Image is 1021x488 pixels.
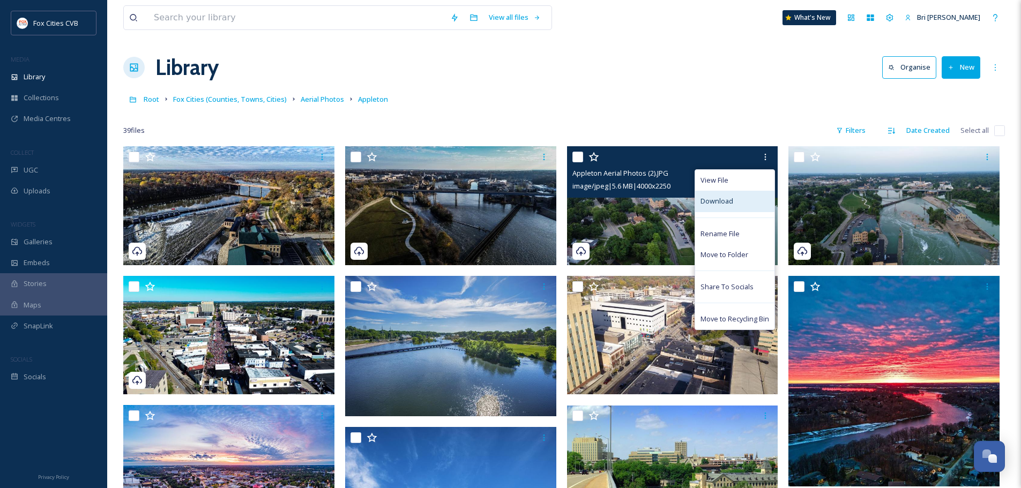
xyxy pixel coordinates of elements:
span: Aerial Photos [301,94,344,104]
input: Search your library [148,6,445,29]
button: New [942,56,980,78]
img: Appleton Aerial Photos (4).JPG [123,146,334,265]
a: Fox Cities (Counties, Towns, Cities) [173,93,287,106]
a: View all files [483,7,546,28]
img: Appleton Octoberfest Aerial.JPG [123,276,334,395]
button: Organise [882,56,936,78]
span: Stories [24,279,47,289]
span: SnapLink [24,321,53,331]
span: Fox Cities CVB [33,18,78,28]
span: View File [700,175,728,185]
span: SOCIALS [11,355,32,363]
img: Appleton Aerial Photos (2).JPG [567,146,778,265]
span: Library [24,72,45,82]
img: College Ave.jpg [567,276,778,395]
span: Maps [24,300,41,310]
a: Privacy Policy [38,470,69,483]
span: Bri [PERSON_NAME] [917,12,980,22]
a: Root [144,93,159,106]
span: image/jpeg | 5.6 MB | 4000 x 2250 [572,181,670,191]
span: Move to Recycling Bin [700,314,769,324]
a: Library [155,51,219,84]
span: 39 file s [123,125,145,136]
span: Rename File [700,229,740,239]
a: Bri [PERSON_NAME] [899,7,986,28]
div: Filters [831,120,871,141]
button: Open Chat [974,441,1005,472]
span: Download [700,196,733,206]
span: Select all [960,125,989,136]
span: UGC [24,165,38,175]
img: Appleton Aerial Photos (3).JPG [345,146,556,265]
span: Privacy Policy [38,474,69,481]
span: Appleton [358,94,388,104]
img: images.png [17,18,28,28]
span: Media Centres [24,114,71,124]
img: DowntownAppletonSkyline (7).jpg [345,276,556,416]
span: Root [144,94,159,104]
span: Embeds [24,258,50,268]
img: Appleton Aerial Photos (1).JPG [788,146,1000,265]
span: Uploads [24,186,50,196]
a: Aerial Photos [301,93,344,106]
a: Organise [882,56,942,78]
a: Appleton [358,93,388,106]
span: Collections [24,93,59,103]
span: COLLECT [11,148,34,156]
span: MEDIA [11,55,29,63]
span: Move to Folder [700,250,748,260]
span: Galleries [24,237,53,247]
span: Fox Cities (Counties, Towns, Cities) [173,94,287,104]
span: Appleton Aerial Photos (2).JPG [572,168,668,178]
a: What's New [782,10,836,25]
img: December2020Sunset_AppletonWi_IG@pduimstra (2).jpg [788,276,1000,486]
span: Share To Socials [700,282,754,292]
div: Date Created [901,120,955,141]
span: WIDGETS [11,220,35,228]
span: Socials [24,372,46,382]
